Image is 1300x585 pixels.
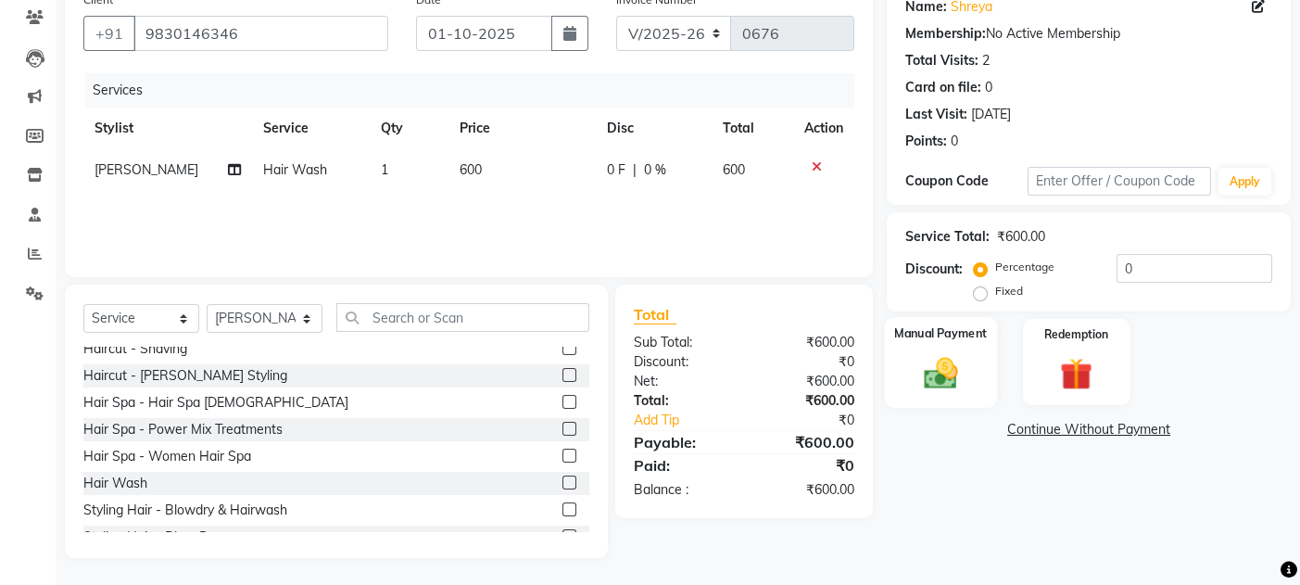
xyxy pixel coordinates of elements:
div: Styling Hair - Blow Dry [83,528,220,547]
div: Points: [905,132,947,151]
div: [DATE] [971,105,1011,124]
img: _cash.svg [913,353,968,392]
span: 600 [460,161,482,178]
span: Hair Wash [263,161,327,178]
div: 2 [982,51,990,70]
div: Discount: [905,260,963,279]
div: Sub Total: [620,333,744,352]
div: Hair Spa - Power Mix Treatments [83,420,283,439]
div: Coupon Code [905,172,1028,191]
div: 0 [951,132,958,151]
div: ₹600.00 [997,227,1045,247]
div: Payable: [620,431,744,453]
a: Add Tip [620,411,764,430]
div: ₹0 [744,352,868,372]
th: Stylist [83,108,252,149]
span: Total [634,305,676,324]
div: ₹600.00 [744,391,868,411]
th: Price [448,108,596,149]
img: _gift.svg [1050,354,1103,395]
div: Paid: [620,454,744,477]
div: ₹0 [764,411,868,430]
div: Card on file: [905,78,981,97]
th: Disc [596,108,712,149]
th: Action [793,108,854,149]
button: +91 [83,16,135,51]
div: Styling Hair - Blowdry & Hairwash [83,501,287,520]
span: | [633,160,637,180]
label: Redemption [1044,326,1108,343]
div: Services [85,73,868,108]
span: 0 F [607,160,625,180]
label: Manual Payment [894,324,987,342]
div: ₹600.00 [744,372,868,391]
input: Search or Scan [336,303,589,332]
th: Qty [370,108,448,149]
label: Percentage [995,259,1054,275]
div: ₹600.00 [744,431,868,453]
th: Total [712,108,793,149]
div: Haircut - [PERSON_NAME] Styling [83,366,287,386]
div: Total Visits: [905,51,978,70]
button: Apply [1218,168,1271,196]
div: Total: [620,391,744,411]
a: Continue Without Payment [890,420,1287,439]
span: 0 % [644,160,666,180]
div: Haircut - Shaving [83,339,187,359]
input: Search by Name/Mobile/Email/Code [133,16,388,51]
div: Hair Spa - Hair Spa [DEMOGRAPHIC_DATA] [83,393,348,413]
span: 600 [723,161,745,178]
div: ₹0 [744,454,868,477]
span: [PERSON_NAME] [95,161,198,178]
div: Service Total: [905,227,990,247]
div: Hair Spa - Women Hair Spa [83,447,251,466]
div: ₹600.00 [744,480,868,500]
div: ₹600.00 [744,333,868,352]
span: 1 [381,161,388,178]
div: 0 [985,78,992,97]
div: Last Visit: [905,105,967,124]
div: Discount: [620,352,744,372]
label: Fixed [995,283,1023,299]
div: Membership: [905,24,986,44]
div: Balance : [620,480,744,500]
input: Enter Offer / Coupon Code [1028,167,1211,196]
th: Service [252,108,371,149]
div: Hair Wash [83,474,147,493]
div: Net: [620,372,744,391]
div: No Active Membership [905,24,1272,44]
